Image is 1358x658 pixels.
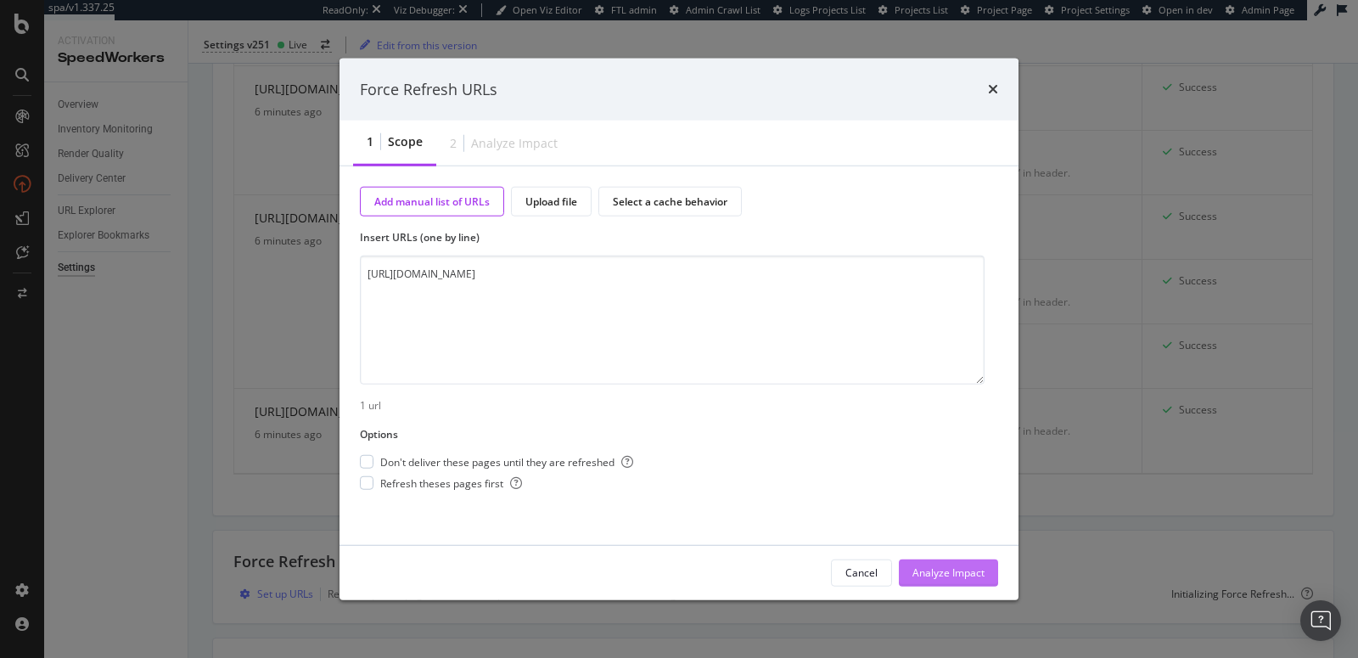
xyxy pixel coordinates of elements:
textarea: [URL][DOMAIN_NAME] [360,256,985,385]
div: 1 [367,133,373,150]
div: Cancel [845,565,878,580]
div: Add manual list of URLs [374,194,490,209]
div: 2 [450,134,457,151]
div: Upload file [525,194,577,209]
div: Options [360,426,398,441]
div: 1 url [360,398,998,413]
div: times [988,78,998,100]
label: Insert URLs (one by line) [360,230,985,245]
span: Refresh theses pages first [380,476,522,491]
button: Cancel [831,560,892,587]
div: Analyze Impact [471,134,558,151]
div: Open Intercom Messenger [1300,600,1341,641]
div: modal [339,58,1018,600]
div: Scope [388,133,423,150]
div: Analyze Impact [912,565,985,580]
span: Don't deliver these pages until they are refreshed [380,454,633,469]
div: Force Refresh URLs [360,78,497,100]
button: Analyze Impact [899,560,998,587]
div: Select a cache behavior [613,194,727,209]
